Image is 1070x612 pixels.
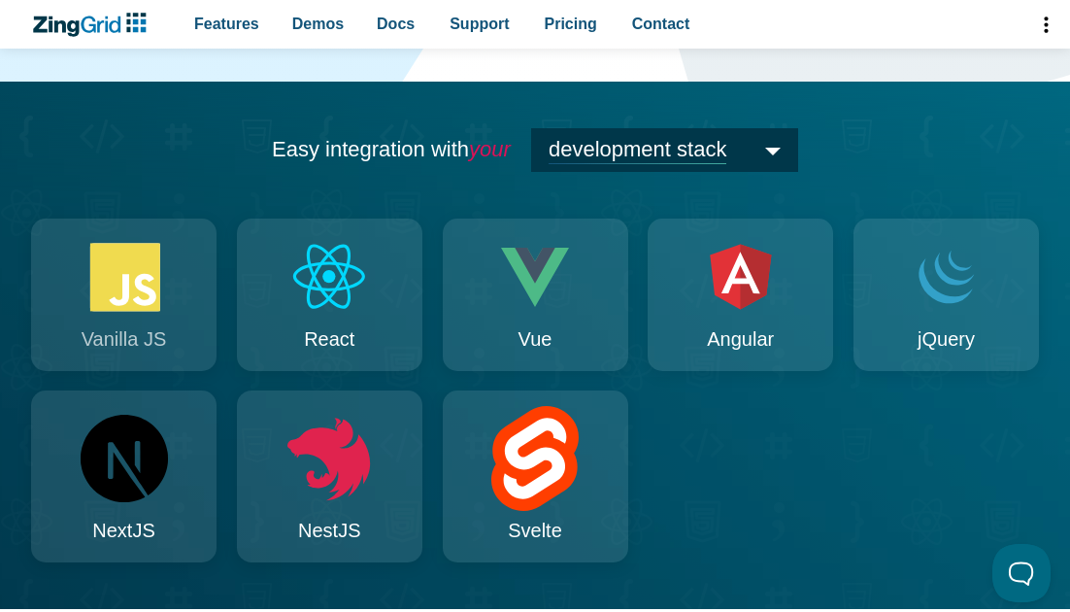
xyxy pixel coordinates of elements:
[632,11,690,37] span: Contact
[443,391,628,562] a: Svelte
[194,11,259,37] span: Features
[443,219,628,371] a: Vue
[237,391,422,562] a: NestJS
[304,323,354,356] span: React
[469,137,511,161] em: your
[31,13,156,37] a: ZingChart Logo. Click to return to the homepage
[992,544,1051,602] iframe: Toggle Customer Support
[508,514,562,547] span: Svelte
[272,137,511,161] span: Easy integration with
[31,391,217,562] a: NextJS
[298,514,360,547] span: NestJS
[853,219,1039,371] a: jQuery
[648,219,833,371] a: Angular
[292,11,344,37] span: Demos
[82,323,166,356] span: Vanilla JS
[31,219,217,371] a: Vanilla JS
[377,11,415,37] span: Docs
[545,11,597,37] span: Pricing
[707,323,774,356] span: Angular
[918,323,975,356] span: jQuery
[450,11,509,37] span: Support
[92,514,154,547] span: NextJS
[518,323,552,356] span: Vue
[237,219,422,371] a: React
